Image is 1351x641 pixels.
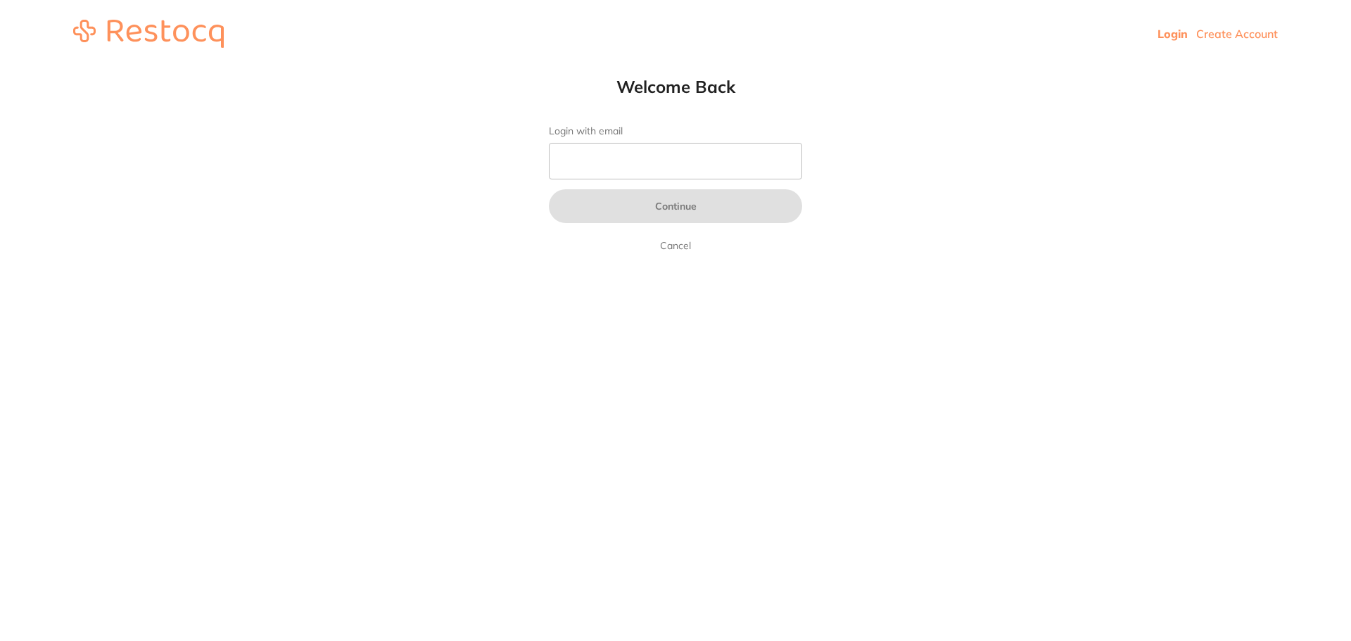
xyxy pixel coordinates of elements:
h1: Welcome Back [521,76,830,97]
img: restocq_logo.svg [73,20,224,48]
button: Continue [549,189,802,223]
a: Cancel [657,237,694,254]
label: Login with email [549,125,802,137]
a: Login [1157,27,1188,41]
a: Create Account [1196,27,1278,41]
